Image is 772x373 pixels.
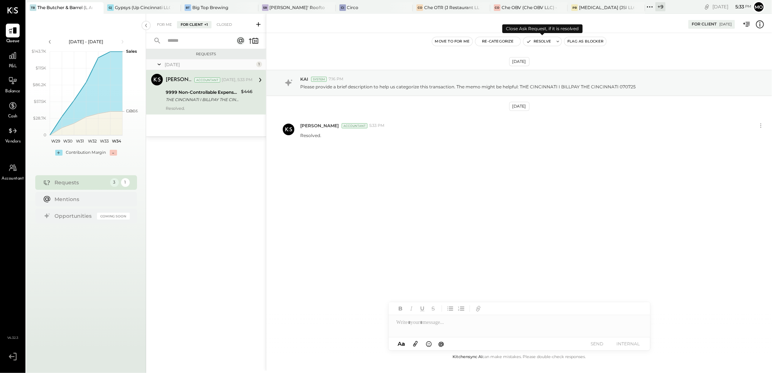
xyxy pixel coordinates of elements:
[494,4,500,11] div: CO
[204,22,208,27] span: +1
[110,150,117,156] div: -
[0,99,25,120] a: Cash
[97,213,130,220] div: Coming Soon
[0,161,25,182] a: Accountant
[256,61,262,67] div: 1
[311,77,327,82] div: System
[0,24,25,45] a: Queue
[457,304,466,313] button: Ordered List
[33,82,46,87] text: $86.2K
[509,102,530,111] div: [DATE]
[51,139,60,144] text: W29
[185,4,191,11] div: BT
[0,49,25,70] a: P&L
[36,65,46,71] text: $115K
[166,76,193,84] div: [PERSON_NAME]
[241,88,253,95] div: $446
[509,57,530,66] div: [DATE]
[121,178,130,187] div: 1
[396,340,407,348] button: Aa
[177,21,212,28] div: For Client
[213,21,236,28] div: Closed
[692,21,717,27] div: For Client
[474,304,483,313] button: Add URL
[424,4,479,11] div: Che OTR (J Restaurant LLC) - Ignite
[270,4,325,11] div: [PERSON_NAME]' Rooftop - Ignite
[194,77,220,83] div: Accountant
[436,339,446,348] button: @
[166,89,239,96] div: 9999 Non-Controllable Expenses:Other Income and Expenses:To Be Classified P&L
[112,139,121,144] text: W34
[110,178,119,187] div: 3
[583,339,612,349] button: SEND
[88,139,96,144] text: W32
[44,132,46,137] text: 0
[407,304,416,313] button: Italic
[222,77,253,83] div: [DATE], 5:33 PM
[342,123,367,128] div: Accountant
[37,4,93,11] div: The Butcher & Barrel (L Argento LLC) - [GEOGRAPHIC_DATA]
[502,24,583,33] div: Close Ask Request, if it is resolved
[166,106,253,111] div: Resolved.
[115,4,170,11] div: Gypsys (Up Cincinnati LLC) - Ignite
[579,4,634,11] div: [MEDICAL_DATA] (JSI LLC) - Ignite
[300,132,321,139] p: Resolved.
[33,116,46,121] text: $28.7K
[475,37,520,46] button: Re-Categorize
[6,38,20,45] span: Queue
[100,139,109,144] text: W33
[126,108,137,113] text: Labor
[55,150,63,156] div: +
[571,4,578,11] div: PB
[0,124,25,145] a: Vendors
[32,49,46,54] text: $143.7K
[30,4,36,11] div: TB
[55,212,93,220] div: Opportunities
[614,339,643,349] button: INTERNAL
[34,99,46,104] text: $57.5K
[753,1,765,13] button: Mo
[76,139,84,144] text: W31
[63,139,72,144] text: W30
[150,52,262,57] div: Requests
[262,4,269,11] div: SR
[402,340,405,347] span: a
[55,196,126,203] div: Mentions
[655,2,666,11] div: + 9
[5,139,21,145] span: Vendors
[329,76,343,82] span: 7:16 PM
[55,179,106,186] div: Requests
[5,88,20,95] span: Balance
[446,304,455,313] button: Unordered List
[66,150,106,156] div: Contribution Margin
[712,3,751,10] div: [DATE]
[2,176,24,182] span: Accountant
[107,4,114,11] div: G(
[153,21,176,28] div: For Me
[396,304,405,313] button: Bold
[438,340,444,347] span: @
[564,37,606,46] button: Flag as Blocker
[8,113,17,120] span: Cash
[703,3,711,11] div: copy link
[300,76,308,82] span: KAI
[9,63,17,70] span: P&L
[429,304,438,313] button: Strikethrough
[417,4,423,11] div: CO
[432,37,473,46] button: Move to for me
[126,49,137,54] text: Sales
[0,74,25,95] a: Balance
[369,123,385,129] span: 5:33 PM
[192,4,228,11] div: Big Top Brewing
[418,304,427,313] button: Underline
[347,4,359,11] div: Circo
[339,4,346,11] div: Ci
[55,39,117,45] div: [DATE] - [DATE]
[166,96,239,103] div: THE CINCINNATI I BILLPAY THE CINCINNATI 070725
[523,37,554,46] button: Resolve
[300,123,339,129] span: [PERSON_NAME]
[300,84,636,90] p: Please provide a brief description to help us categorize this transaction. The memo might be help...
[165,61,254,68] div: [DATE]
[502,4,557,11] div: Che OBV (Che OBV LLC) - Ignite
[719,22,732,27] div: [DATE]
